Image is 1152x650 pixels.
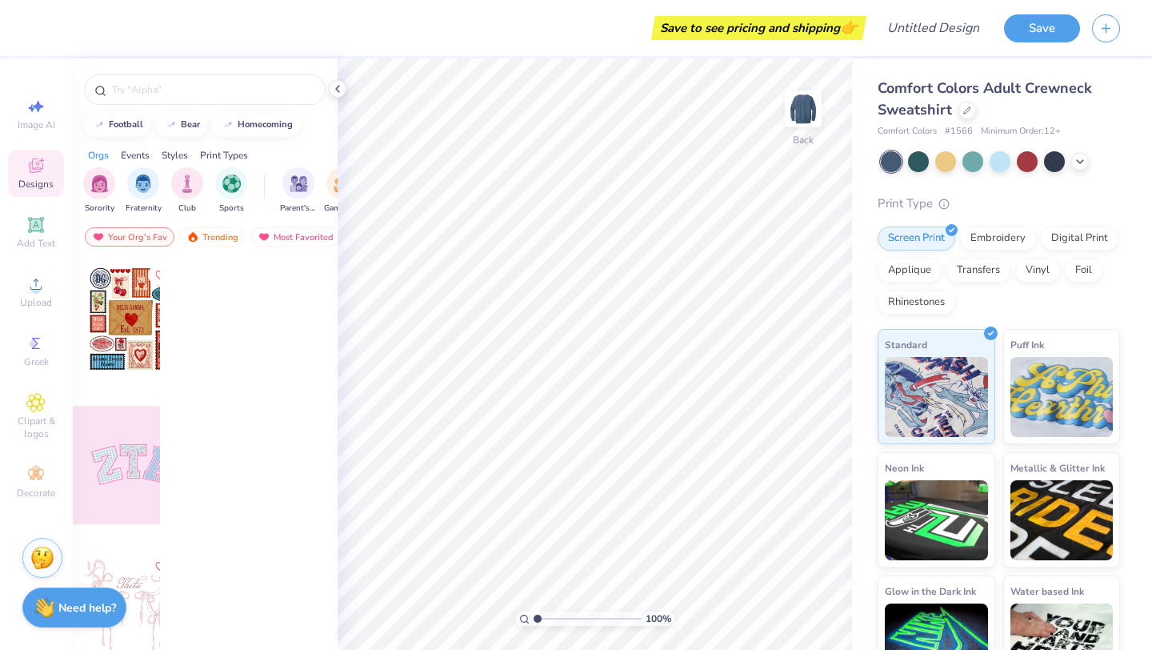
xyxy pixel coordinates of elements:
[85,203,114,215] span: Sorority
[878,195,1120,213] div: Print Type
[280,167,317,215] button: filter button
[126,203,162,215] span: Fraternity
[646,612,671,626] span: 100 %
[1004,14,1080,42] button: Save
[18,118,55,131] span: Image AI
[960,227,1036,251] div: Embroidery
[280,167,317,215] div: filter for Parent's Weekend
[945,125,973,138] span: # 1566
[20,296,52,309] span: Upload
[83,167,115,215] button: filter button
[215,167,247,215] div: filter for Sports
[17,237,55,250] span: Add Text
[134,175,152,193] img: Fraternity Image
[981,125,1061,138] span: Minimum Order: 12 +
[8,415,64,440] span: Clipart & logos
[885,357,988,437] img: Standard
[213,113,300,137] button: homecoming
[655,16,862,40] div: Save to see pricing and shipping
[186,231,199,243] img: trending.gif
[162,148,188,162] div: Styles
[178,203,196,215] span: Club
[92,231,105,243] img: most_fav.gif
[1010,480,1114,560] img: Metallic & Glitter Ink
[324,167,361,215] div: filter for Game Day
[1010,583,1084,600] span: Water based Ink
[334,175,352,193] img: Game Day Image
[219,203,244,215] span: Sports
[18,178,54,191] span: Designs
[258,231,270,243] img: most_fav.gif
[878,259,942,283] div: Applique
[1010,336,1044,353] span: Puff Ink
[156,113,207,137] button: bear
[181,120,200,129] div: bear
[171,167,203,215] button: filter button
[250,227,341,247] div: Most Favorited
[171,167,203,215] div: filter for Club
[121,148,150,162] div: Events
[885,583,976,600] span: Glow in the Dark Ink
[878,291,955,315] div: Rhinestones
[148,556,186,577] button: Like
[83,167,115,215] div: filter for Sorority
[90,175,109,193] img: Sorority Image
[200,148,248,162] div: Print Types
[109,120,143,129] div: football
[1010,459,1105,476] span: Metallic & Glitter Ink
[178,175,196,193] img: Club Image
[58,600,116,616] strong: Need help?
[148,264,186,286] button: Like
[215,167,247,215] button: filter button
[1065,259,1102,283] div: Foil
[787,93,819,125] img: Back
[280,203,317,215] span: Parent's Weekend
[17,487,55,500] span: Decorate
[84,113,150,137] button: football
[222,120,234,130] img: trend_line.gif
[946,259,1010,283] div: Transfers
[878,125,937,138] span: Comfort Colors
[126,167,162,215] div: filter for Fraternity
[110,82,315,98] input: Try "Alpha"
[1015,259,1060,283] div: Vinyl
[885,459,924,476] span: Neon Ink
[840,18,858,37] span: 👉
[1041,227,1118,251] div: Digital Print
[222,175,241,193] img: Sports Image
[24,355,49,368] span: Greek
[238,120,293,129] div: homecoming
[885,336,927,353] span: Standard
[324,167,361,215] button: filter button
[93,120,106,130] img: trend_line.gif
[793,133,814,147] div: Back
[88,148,109,162] div: Orgs
[324,203,361,215] span: Game Day
[885,480,988,560] img: Neon Ink
[878,78,1092,119] span: Comfort Colors Adult Crewneck Sweatshirt
[1010,357,1114,437] img: Puff Ink
[85,227,174,247] div: Your Org's Fav
[179,227,246,247] div: Trending
[878,227,955,251] div: Screen Print
[165,120,178,130] img: trend_line.gif
[126,167,162,215] button: filter button
[874,12,992,44] input: Untitled Design
[290,175,308,193] img: Parent's Weekend Image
